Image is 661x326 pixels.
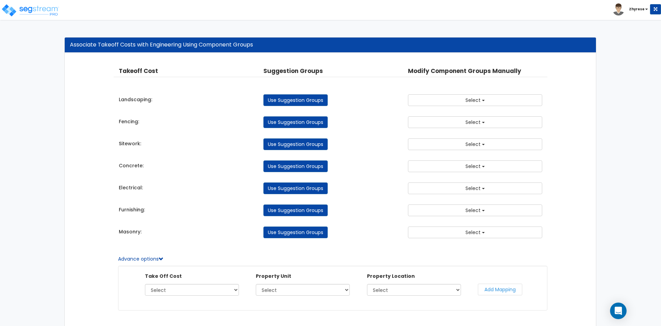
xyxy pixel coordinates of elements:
[263,94,328,106] a: Use Suggestion Groups
[465,207,481,214] span: Select
[119,140,141,147] label: Sitework:
[119,184,143,191] label: Electrical:
[367,273,415,280] label: Property Location
[119,67,158,75] b: Takeoff Cost
[465,97,481,104] span: Select
[145,273,182,280] label: Take Off Cost
[408,138,542,150] button: Select
[263,182,328,194] a: Use Suggestion Groups
[408,94,542,106] button: Select
[408,182,542,194] button: Select
[465,163,481,170] span: Select
[118,255,164,262] a: Advance options
[612,3,625,15] img: avatar.png
[256,273,291,280] label: Property Unit
[263,67,323,75] b: Suggestion Groups
[408,204,542,216] button: Select
[70,41,591,49] div: Associate Takeoff Costs with Engineering Using Component Groups
[119,118,139,125] label: Fencing:
[119,96,152,103] label: Landscaping:
[478,284,522,295] button: Add Mapping
[465,119,481,126] span: Select
[263,227,328,238] a: Use Suggestion Groups
[465,185,481,192] span: Select
[119,228,141,235] label: Masonry:
[408,227,542,238] button: Select
[408,116,542,128] button: Select
[119,206,145,213] label: Furnishing:
[465,141,481,148] span: Select
[408,160,542,172] button: Select
[629,7,644,12] b: Zhyrese
[1,3,60,17] img: logo_pro_r.png
[263,160,328,172] a: Use Suggestion Groups
[610,303,627,319] div: Open Intercom Messenger
[263,138,328,150] a: Use Suggestion Groups
[408,67,521,75] b: Modify Component Groups Manually
[263,116,328,128] a: Use Suggestion Groups
[263,204,328,216] a: Use Suggestion Groups
[465,229,481,236] span: Select
[119,162,144,169] label: Concrete:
